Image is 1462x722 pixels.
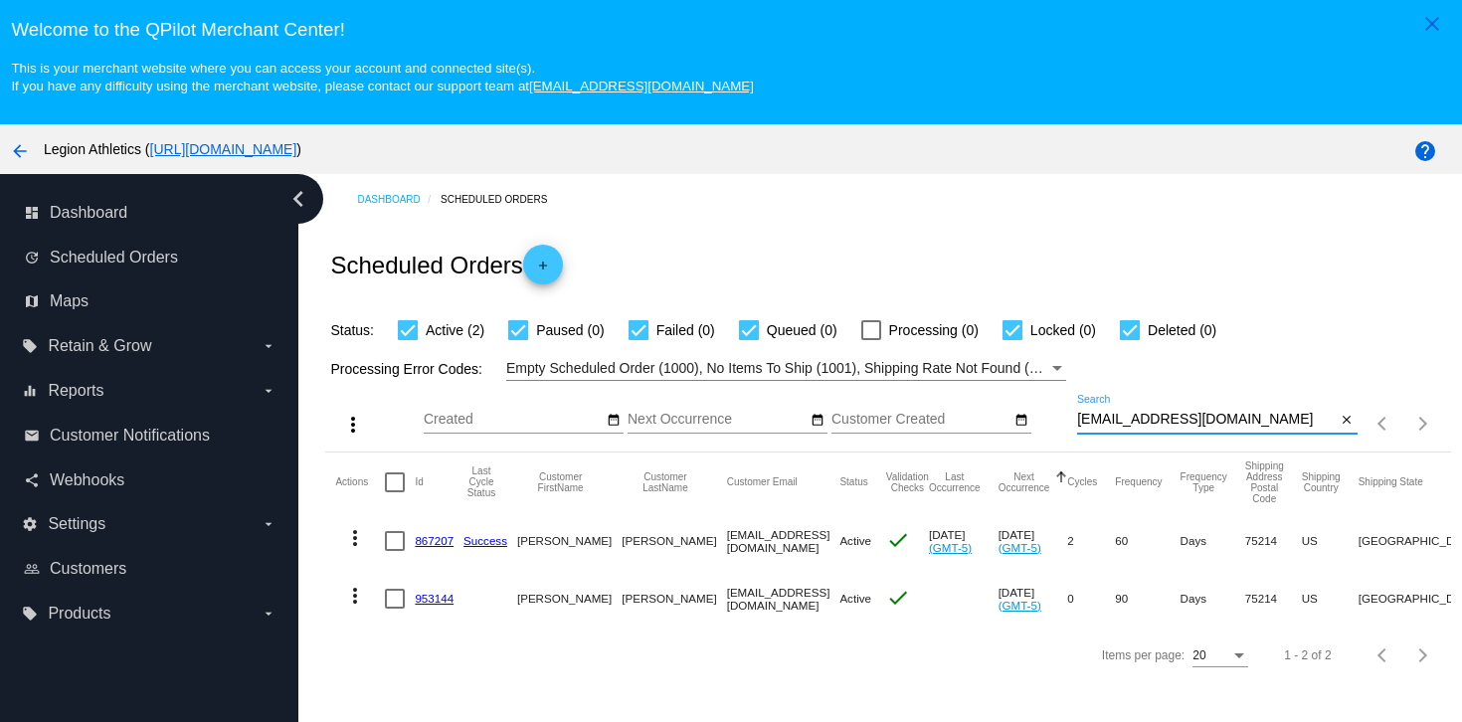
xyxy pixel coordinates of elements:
[24,464,276,496] a: share Webhooks
[24,420,276,451] a: email Customer Notifications
[517,512,622,570] mat-cell: [PERSON_NAME]
[48,515,105,533] span: Settings
[50,471,124,489] span: Webhooks
[1403,404,1443,444] button: Next page
[1014,413,1028,429] mat-icon: date_range
[50,204,127,222] span: Dashboard
[261,606,276,622] i: arrow_drop_down
[415,592,454,605] a: 953144
[24,472,40,488] i: share
[727,476,798,488] button: Change sorting for CustomerEmail
[24,205,40,221] i: dashboard
[441,184,565,215] a: Scheduled Orders
[622,512,726,570] mat-cell: [PERSON_NAME]
[999,471,1050,493] button: Change sorting for NextOccurrenceUtc
[24,553,276,585] a: people_outline Customers
[1364,404,1403,444] button: Previous page
[999,570,1068,628] mat-cell: [DATE]
[50,560,126,578] span: Customers
[463,534,507,547] a: Success
[831,412,1010,428] input: Customer Created
[1067,512,1115,570] mat-cell: 2
[24,293,40,309] i: map
[1337,410,1358,431] button: Clear
[1067,570,1115,628] mat-cell: 0
[811,413,824,429] mat-icon: date_range
[8,139,32,163] mat-icon: arrow_back
[886,452,929,512] mat-header-cell: Validation Checks
[886,528,910,552] mat-icon: check
[415,476,423,488] button: Change sorting for Id
[1181,570,1245,628] mat-cell: Days
[22,606,38,622] i: local_offer
[531,259,555,282] mat-icon: add
[886,586,910,610] mat-icon: check
[1302,570,1359,628] mat-cell: US
[1115,512,1180,570] mat-cell: 60
[1102,648,1185,662] div: Items per page:
[341,413,365,437] mat-icon: more_vert
[628,412,807,428] input: Next Occurrence
[999,541,1041,554] a: (GMT-5)
[839,534,871,547] span: Active
[424,412,603,428] input: Created
[1364,635,1403,675] button: Previous page
[1148,318,1216,342] span: Deleted (0)
[261,383,276,399] i: arrow_drop_down
[22,516,38,532] i: settings
[24,428,40,444] i: email
[1077,412,1337,428] input: Search
[261,338,276,354] i: arrow_drop_down
[48,605,110,623] span: Products
[1030,318,1096,342] span: Locked (0)
[11,61,753,93] small: This is your merchant website where you can access your account and connected site(s). If you hav...
[463,465,499,498] button: Change sorting for LastProcessingCycleId
[889,318,979,342] span: Processing (0)
[1115,476,1162,488] button: Change sorting for Frequency
[1181,512,1245,570] mat-cell: Days
[282,183,314,215] i: chevron_left
[24,242,276,273] a: update Scheduled Orders
[1284,648,1331,662] div: 1 - 2 of 2
[1413,139,1437,163] mat-icon: help
[517,471,604,493] button: Change sorting for CustomerFirstName
[357,184,441,215] a: Dashboard
[999,599,1041,612] a: (GMT-5)
[24,250,40,266] i: update
[330,361,482,377] span: Processing Error Codes:
[330,245,562,284] h2: Scheduled Orders
[1245,512,1302,570] mat-cell: 75214
[727,570,840,628] mat-cell: [EMAIL_ADDRESS][DOMAIN_NAME]
[24,561,40,577] i: people_outline
[929,471,981,493] button: Change sorting for LastOccurrenceUtc
[1302,471,1341,493] button: Change sorting for ShippingCountry
[536,318,604,342] span: Paused (0)
[1192,648,1205,662] span: 20
[529,79,754,93] a: [EMAIL_ADDRESS][DOMAIN_NAME]
[1181,471,1227,493] button: Change sorting for FrequencyType
[335,452,385,512] mat-header-cell: Actions
[22,338,38,354] i: local_offer
[1192,649,1248,663] mat-select: Items per page:
[1067,476,1097,488] button: Change sorting for Cycles
[1245,460,1284,504] button: Change sorting for ShippingPostcode
[1420,12,1444,36] mat-icon: close
[727,512,840,570] mat-cell: [EMAIL_ADDRESS][DOMAIN_NAME]
[622,471,708,493] button: Change sorting for CustomerLastName
[330,322,374,338] span: Status:
[1302,512,1359,570] mat-cell: US
[24,285,276,317] a: map Maps
[11,19,1450,41] h3: Welcome to the QPilot Merchant Center!
[999,512,1068,570] mat-cell: [DATE]
[656,318,715,342] span: Failed (0)
[1115,570,1180,628] mat-cell: 90
[839,476,867,488] button: Change sorting for Status
[929,541,972,554] a: (GMT-5)
[150,141,297,157] a: [URL][DOMAIN_NAME]
[426,318,484,342] span: Active (2)
[48,337,151,355] span: Retain & Grow
[44,141,301,157] span: Legion Athletics ( )
[343,584,367,608] mat-icon: more_vert
[50,292,89,310] span: Maps
[415,534,454,547] a: 867207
